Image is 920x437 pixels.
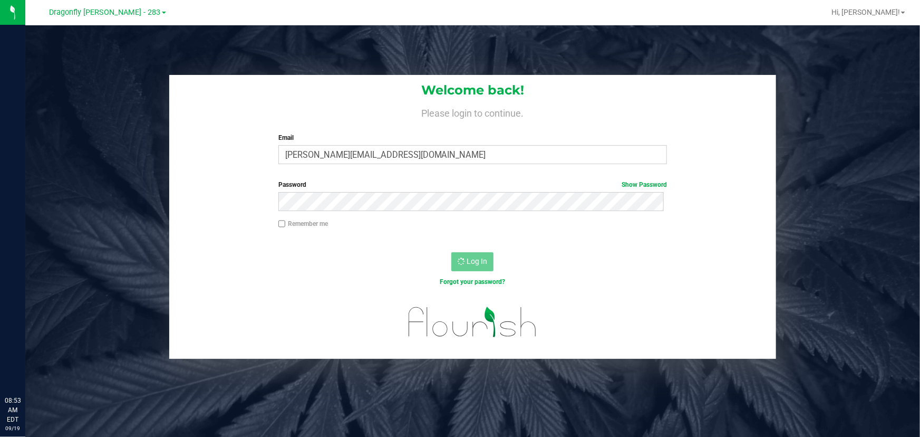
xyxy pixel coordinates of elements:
a: Show Password [622,181,667,188]
input: Remember me [278,220,286,227]
label: Email [278,133,667,142]
p: 09/19 [5,424,21,432]
span: Password [278,181,306,188]
p: 08:53 AM EDT [5,396,21,424]
span: Log In [467,257,487,265]
img: flourish_logo.svg [397,298,549,347]
h1: Welcome back! [169,83,776,97]
span: Dragonfly [PERSON_NAME] - 283 [50,8,161,17]
button: Log In [451,252,493,271]
a: Forgot your password? [440,278,505,286]
span: Hi, [PERSON_NAME]! [831,8,900,16]
h4: Please login to continue. [169,106,776,118]
label: Remember me [278,219,328,229]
